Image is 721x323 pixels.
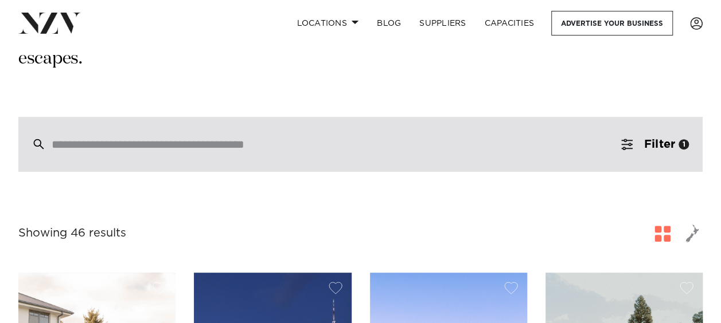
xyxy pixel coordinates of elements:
[679,139,689,149] div: 1
[287,11,368,36] a: Locations
[644,139,675,150] span: Filter
[607,117,703,172] button: Filter1
[18,13,81,33] img: nzv-logo.png
[551,11,673,36] a: Advertise your business
[410,11,475,36] a: SUPPLIERS
[18,224,126,242] div: Showing 46 results
[368,11,410,36] a: BLOG
[476,11,544,36] a: Capacities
